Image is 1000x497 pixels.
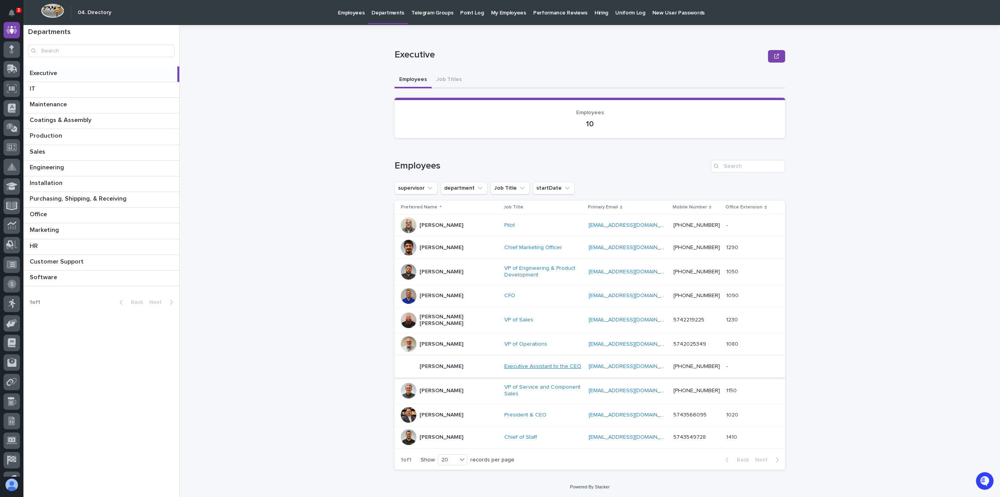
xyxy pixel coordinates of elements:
span: Employees [576,110,604,115]
a: [EMAIL_ADDRESS][DOMAIN_NAME] [589,364,677,369]
a: [EMAIL_ADDRESS][DOMAIN_NAME] [589,317,677,323]
a: 5743549728 [673,434,706,440]
tr: [PERSON_NAME]Chief of Staff [EMAIL_ADDRESS][DOMAIN_NAME] 574354972814101410 [395,426,785,448]
a: Executive Assistant to the CEO [504,363,581,370]
p: Sales [30,147,47,156]
p: 1 of 1 [23,293,46,312]
tr: [PERSON_NAME]VP of Engineering & Product Development [EMAIL_ADDRESS][DOMAIN_NAME] [PHONE_NUMBER]1... [395,259,785,285]
tr: [PERSON_NAME]President & CEO [EMAIL_ADDRESS][DOMAIN_NAME] 574356609510201020 [395,404,785,426]
button: Back [113,299,146,306]
tr: [PERSON_NAME]VP of Operations [EMAIL_ADDRESS][DOMAIN_NAME] 574202534910801080 [395,333,785,355]
a: HRHR [23,239,179,255]
iframe: Open customer support [975,471,996,492]
tr: [PERSON_NAME]Executive Assistant to the CEO [EMAIL_ADDRESS][DOMAIN_NAME] [PHONE_NUMBER]-- [395,355,785,378]
p: 3 [17,7,20,13]
a: 📖Help Docs [5,122,46,136]
span: Next [755,457,772,463]
span: Next [149,300,166,305]
p: 1050 [726,267,740,275]
button: Start new chat [133,89,142,99]
div: 20 [438,456,457,464]
p: Primary Email [588,203,618,212]
p: 1 of 1 [395,450,418,470]
a: CFO [504,292,515,299]
button: Next [146,299,179,306]
a: EngineeringEngineering [23,161,179,176]
p: Engineering [30,162,66,171]
a: [EMAIL_ADDRESS][DOMAIN_NAME] [589,245,677,250]
span: Help Docs [16,126,43,133]
p: - [726,362,729,370]
p: 1080 [726,339,740,348]
a: OfficeOffice [23,208,179,223]
input: Search [28,45,175,57]
button: supervisor [395,182,437,194]
button: Employees [395,72,432,88]
button: department [441,182,487,194]
p: [PERSON_NAME] [420,388,463,394]
p: [PERSON_NAME] [PERSON_NAME] [420,314,498,327]
h1: Departments [28,28,175,37]
div: Start new chat [27,87,128,95]
button: Back [719,456,752,463]
a: [EMAIL_ADDRESS][DOMAIN_NAME] [589,434,677,440]
button: Notifications [4,5,20,21]
a: [PHONE_NUMBER] [673,269,720,275]
span: Back [126,300,143,305]
p: How can we help? [8,43,142,56]
button: Job Titles [432,72,466,88]
tr: [PERSON_NAME] [PERSON_NAME]VP of Sales [EMAIL_ADDRESS][DOMAIN_NAME] 574221922512301230 [395,307,785,333]
a: ExecutiveExecutive [23,66,179,82]
a: [PHONE_NUMBER] [673,364,720,369]
p: Office [30,209,48,218]
p: Office Extension [725,203,762,212]
a: 5742219225 [673,317,704,323]
a: [PHONE_NUMBER] [673,222,720,228]
a: Chief of Staff [504,434,537,441]
a: 5742025349 [673,341,706,347]
p: Production [30,131,64,140]
p: HR [30,241,39,250]
a: MaintenanceMaintenance [23,98,179,113]
p: 1410 [726,432,739,441]
p: Marketing [30,225,61,234]
p: Executive [395,49,765,61]
p: 10 [404,119,776,129]
a: Powered byPylon [55,144,95,151]
p: records per page [470,457,514,463]
a: [EMAIL_ADDRESS][DOMAIN_NAME] [589,269,677,275]
p: [PERSON_NAME] [420,363,463,370]
span: Pylon [78,145,95,151]
a: SoftwareSoftware [23,271,179,286]
a: VP of Operations [504,341,547,348]
p: [PERSON_NAME] [420,434,463,441]
p: Software [30,272,59,281]
button: Job Title [491,182,530,194]
p: 1290 [726,243,740,251]
a: 5743566095 [673,412,707,418]
p: [PERSON_NAME] [420,341,463,348]
a: Powered By Stacker [570,484,609,489]
p: Job Title [504,203,523,212]
img: Stacker [8,7,23,23]
button: Next [752,456,785,463]
a: Customer SupportCustomer Support [23,255,179,271]
a: [EMAIL_ADDRESS][DOMAIN_NAME] [589,222,677,228]
button: users-avatar [4,477,20,493]
p: Preferred Name [401,203,437,212]
a: VP of Engineering & Product Development [504,265,582,278]
p: 1150 [726,386,738,394]
a: Purchasing, Shipping, & ReceivingPurchasing, Shipping, & Receiving [23,192,179,208]
a: [EMAIL_ADDRESS][DOMAIN_NAME] [589,412,677,418]
p: [PERSON_NAME] [420,292,463,299]
input: Clear [20,63,129,71]
a: Pilot [504,222,515,229]
a: VP of Service and Component Sales [504,384,582,397]
span: Back [732,457,749,463]
p: Maintenance [30,99,68,108]
div: Search [711,160,785,172]
button: startDate [533,182,575,194]
p: 1230 [726,315,739,323]
a: Chief Marketing Officer [504,244,562,251]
